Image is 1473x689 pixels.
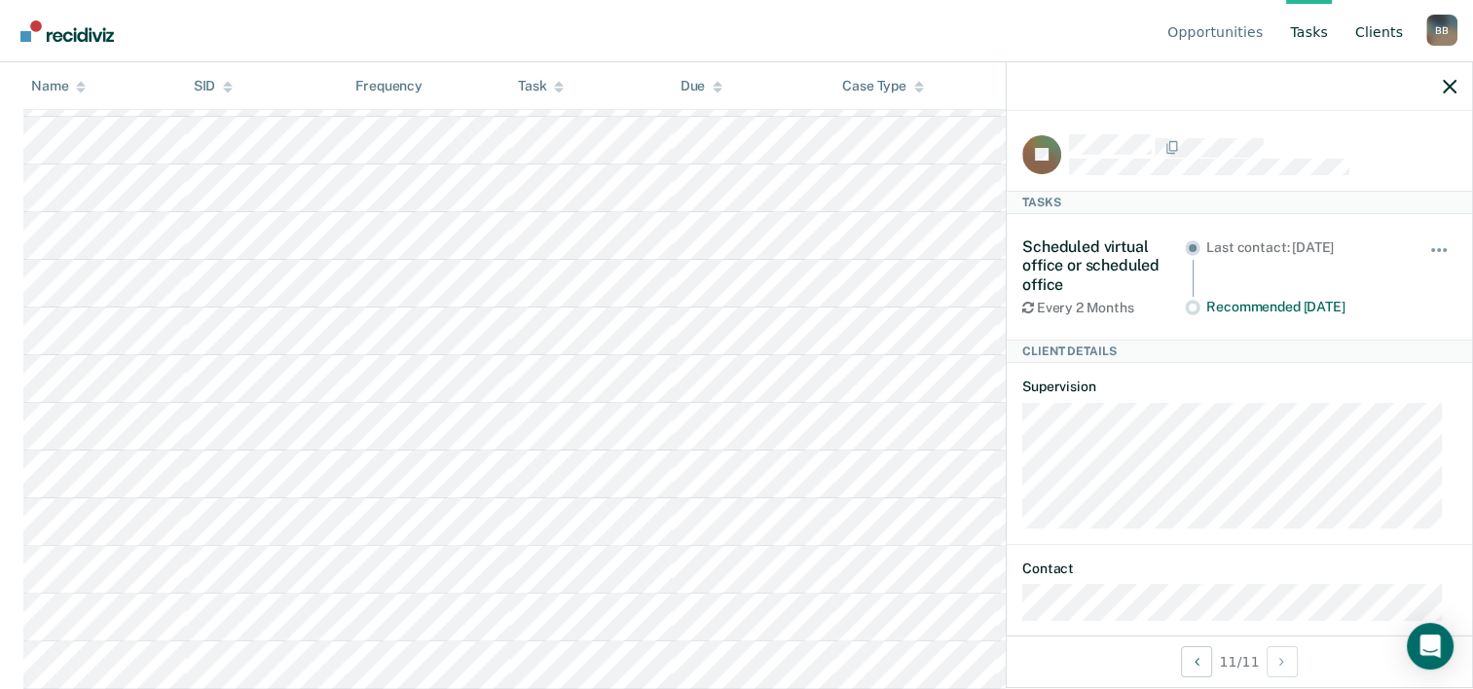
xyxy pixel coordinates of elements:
button: Profile dropdown button [1426,15,1457,46]
div: Supervision Level [1005,78,1132,94]
div: B B [1426,15,1457,46]
div: Tasks [1007,191,1472,214]
div: Last contact: [DATE] [1206,239,1402,256]
div: Case Type [842,78,924,94]
div: SID [194,78,234,94]
div: Every 2 Months [1022,300,1185,316]
div: Frequency [355,78,423,94]
div: Task [518,78,564,94]
dt: Contact [1022,561,1456,577]
div: Client Details [1007,340,1472,363]
div: Due [681,78,723,94]
button: Next Client [1267,646,1298,677]
img: Recidiviz [20,20,114,42]
div: 11 / 11 [1007,635,1472,687]
div: Name [31,78,86,94]
div: Scheduled virtual office or scheduled office [1022,237,1185,294]
div: Open Intercom Messenger [1407,623,1454,670]
div: Recommended [DATE] [1206,299,1402,315]
dt: Supervision [1022,379,1456,395]
button: Previous Client [1181,646,1212,677]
